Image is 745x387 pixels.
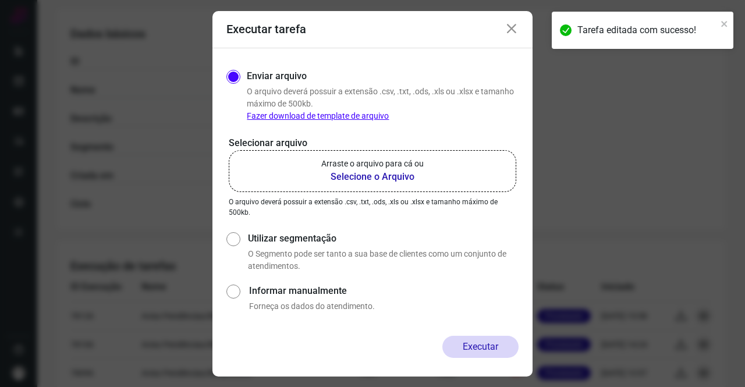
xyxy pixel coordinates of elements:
[248,248,519,272] p: O Segmento pode ser tanto a sua base de clientes como um conjunto de atendimentos.
[577,23,717,37] div: Tarefa editada com sucesso!
[226,22,306,36] h3: Executar tarefa
[229,197,516,218] p: O arquivo deverá possuir a extensão .csv, .txt, .ods, .xls ou .xlsx e tamanho máximo de 500kb.
[442,336,519,358] button: Executar
[249,284,519,298] label: Informar manualmente
[229,136,516,150] p: Selecionar arquivo
[321,158,424,170] p: Arraste o arquivo para cá ou
[247,69,307,83] label: Enviar arquivo
[247,111,389,120] a: Fazer download de template de arquivo
[321,170,424,184] b: Selecione o Arquivo
[248,232,519,246] label: Utilizar segmentação
[721,16,729,30] button: close
[249,300,519,313] p: Forneça os dados do atendimento.
[247,86,519,122] p: O arquivo deverá possuir a extensão .csv, .txt, .ods, .xls ou .xlsx e tamanho máximo de 500kb.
